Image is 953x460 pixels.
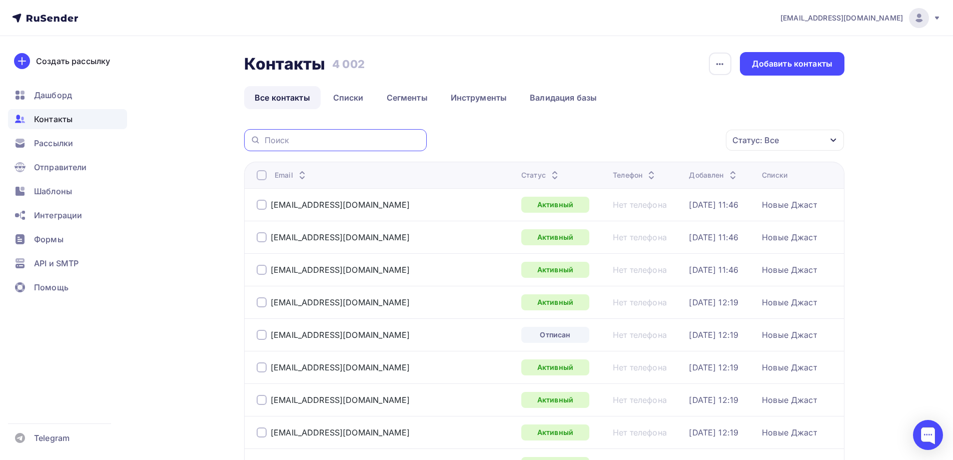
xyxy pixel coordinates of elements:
div: Новые Джаст [762,232,817,242]
div: Новые Джаст [762,427,817,437]
a: Нет телефона [613,265,667,275]
a: Рассылки [8,133,127,153]
div: Добавить контакты [752,58,832,70]
span: Формы [34,233,64,245]
a: Сегменты [376,86,438,109]
a: [DATE] 12:19 [689,330,738,340]
a: [DATE] 11:46 [689,232,738,242]
a: [EMAIL_ADDRESS][DOMAIN_NAME] [271,362,410,372]
span: Дашборд [34,89,72,101]
a: [EMAIL_ADDRESS][DOMAIN_NAME] [271,232,410,242]
a: Формы [8,229,127,249]
a: Нет телефона [613,395,667,405]
a: Валидация базы [519,86,607,109]
a: Новые Джаст [762,330,817,340]
a: Новые Джаст [762,395,817,405]
a: [EMAIL_ADDRESS][DOMAIN_NAME] [271,200,410,210]
a: Новые Джаст [762,297,817,307]
input: Поиск [265,135,421,146]
a: Контакты [8,109,127,129]
a: Нет телефона [613,427,667,437]
div: Статус [521,170,561,180]
a: Нет телефона [613,362,667,372]
a: Списки [323,86,374,109]
a: Активный [521,262,589,278]
a: Новые Джаст [762,200,817,210]
a: [EMAIL_ADDRESS][DOMAIN_NAME] [271,330,410,340]
span: [EMAIL_ADDRESS][DOMAIN_NAME] [780,13,903,23]
span: Помощь [34,281,69,293]
a: [DATE] 12:19 [689,297,738,307]
a: Активный [521,229,589,245]
div: Добавлен [689,170,738,180]
a: [DATE] 12:19 [689,395,738,405]
a: Нет телефона [613,200,667,210]
div: Email [275,170,308,180]
span: Контакты [34,113,73,125]
div: Создать рассылку [36,55,110,67]
span: Шаблоны [34,185,72,197]
div: Активный [521,359,589,375]
a: [DATE] 11:46 [689,200,738,210]
span: Рассылки [34,137,73,149]
a: Активный [521,197,589,213]
h3: 4 002 [332,57,365,71]
a: Активный [521,392,589,408]
div: Новые Джаст [762,362,817,372]
a: Нет телефона [613,330,667,340]
a: [DATE] 12:19 [689,362,738,372]
div: Списки [762,170,787,180]
a: Активный [521,424,589,440]
a: Все контакты [244,86,321,109]
a: Нет телефона [613,297,667,307]
span: Отправители [34,161,87,173]
a: [EMAIL_ADDRESS][DOMAIN_NAME] [271,427,410,437]
a: [EMAIL_ADDRESS][DOMAIN_NAME] [780,8,941,28]
span: Telegram [34,432,70,444]
a: [DATE] 11:46 [689,265,738,275]
a: Активный [521,294,589,310]
a: Шаблоны [8,181,127,201]
a: [DATE] 12:19 [689,427,738,437]
a: Нет телефона [613,232,667,242]
a: [EMAIL_ADDRESS][DOMAIN_NAME] [271,265,410,275]
a: [EMAIL_ADDRESS][DOMAIN_NAME] [271,395,410,405]
a: Отписан [521,327,589,343]
a: [EMAIL_ADDRESS][DOMAIN_NAME] [271,297,410,307]
a: Новые Джаст [762,265,817,275]
a: Дашборд [8,85,127,105]
div: Телефон [613,170,657,180]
